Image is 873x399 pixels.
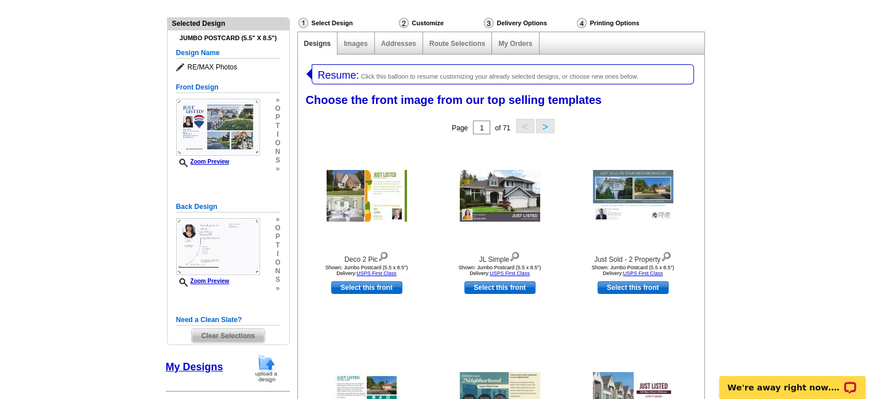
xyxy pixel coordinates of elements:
[275,113,280,122] span: p
[331,281,402,294] a: use this design
[275,165,280,173] span: »
[381,40,416,48] a: Addresses
[536,119,554,133] button: >
[460,170,540,222] img: JL Simple
[661,249,672,262] img: view design details
[275,250,280,258] span: i
[176,218,260,275] img: backsmallthumbnail.jpg
[516,119,534,133] button: <
[275,215,280,224] span: »
[176,315,281,326] h5: Need a Clean Slate?
[327,170,407,222] img: Deco 2 Pic
[304,265,430,276] div: Shown: Jumbo Postcard (5.5 x 8.5") Delivery:
[398,17,483,32] div: Customize
[297,17,398,32] div: Select Design
[483,17,576,29] div: Delivery Options
[306,64,312,83] img: leftArrow.png
[166,361,223,373] a: My Designs
[275,276,280,284] span: s
[275,284,280,293] span: »
[275,258,280,267] span: o
[298,18,308,28] img: Select Design
[570,265,696,276] div: Shown: Jumbo Postcard (5.5 x 8.5") Delivery:
[251,354,281,383] img: upload-design
[304,40,331,48] a: Designs
[176,61,281,73] span: RE/MAX Photos
[176,158,230,165] a: Zoom Preview
[318,69,359,81] span: Resume:
[275,233,280,241] span: p
[378,249,389,262] img: view design details
[490,270,530,276] a: USPS First Class
[484,18,494,28] img: Delivery Options
[176,82,281,93] h5: Front Design
[623,270,663,276] a: USPS First Class
[399,18,409,28] img: Customize
[275,139,280,148] span: o
[429,40,485,48] a: Route Selections
[275,96,280,104] span: »
[176,278,230,284] a: Zoom Preview
[356,270,397,276] a: USPS First Class
[498,40,532,48] a: My Orders
[577,18,587,28] img: Printing Options & Summary
[570,249,696,265] div: Just Sold - 2 Property
[306,94,602,106] span: Choose the front image from our top selling templates
[437,265,563,276] div: Shown: Jumbo Postcard (5.5 x 8.5") Delivery:
[576,17,678,29] div: Printing Options
[176,202,281,212] h5: Back Design
[509,249,520,262] img: view design details
[275,267,280,276] span: n
[275,130,280,139] span: i
[593,170,673,222] img: Just Sold - 2 Property
[168,18,289,29] div: Selected Design
[275,241,280,250] span: t
[597,281,669,294] a: use this design
[275,156,280,165] span: s
[304,249,430,265] div: Deco 2 Pic
[495,124,510,132] span: of 71
[437,249,563,265] div: JL Simple
[275,104,280,113] span: o
[452,124,468,132] span: Page
[275,224,280,233] span: o
[344,40,367,48] a: Images
[361,73,638,80] span: Click this balloon to resume customizing your already selected designs, or choose new ones below.
[464,281,536,294] a: use this design
[275,122,280,130] span: t
[192,329,265,343] span: Clear Selections
[176,48,281,59] h5: Design Name
[176,99,260,156] img: frontsmallthumbnail.jpg
[176,34,281,42] h4: Jumbo Postcard (5.5" x 8.5")
[275,148,280,156] span: n
[712,363,873,399] iframe: LiveChat chat widget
